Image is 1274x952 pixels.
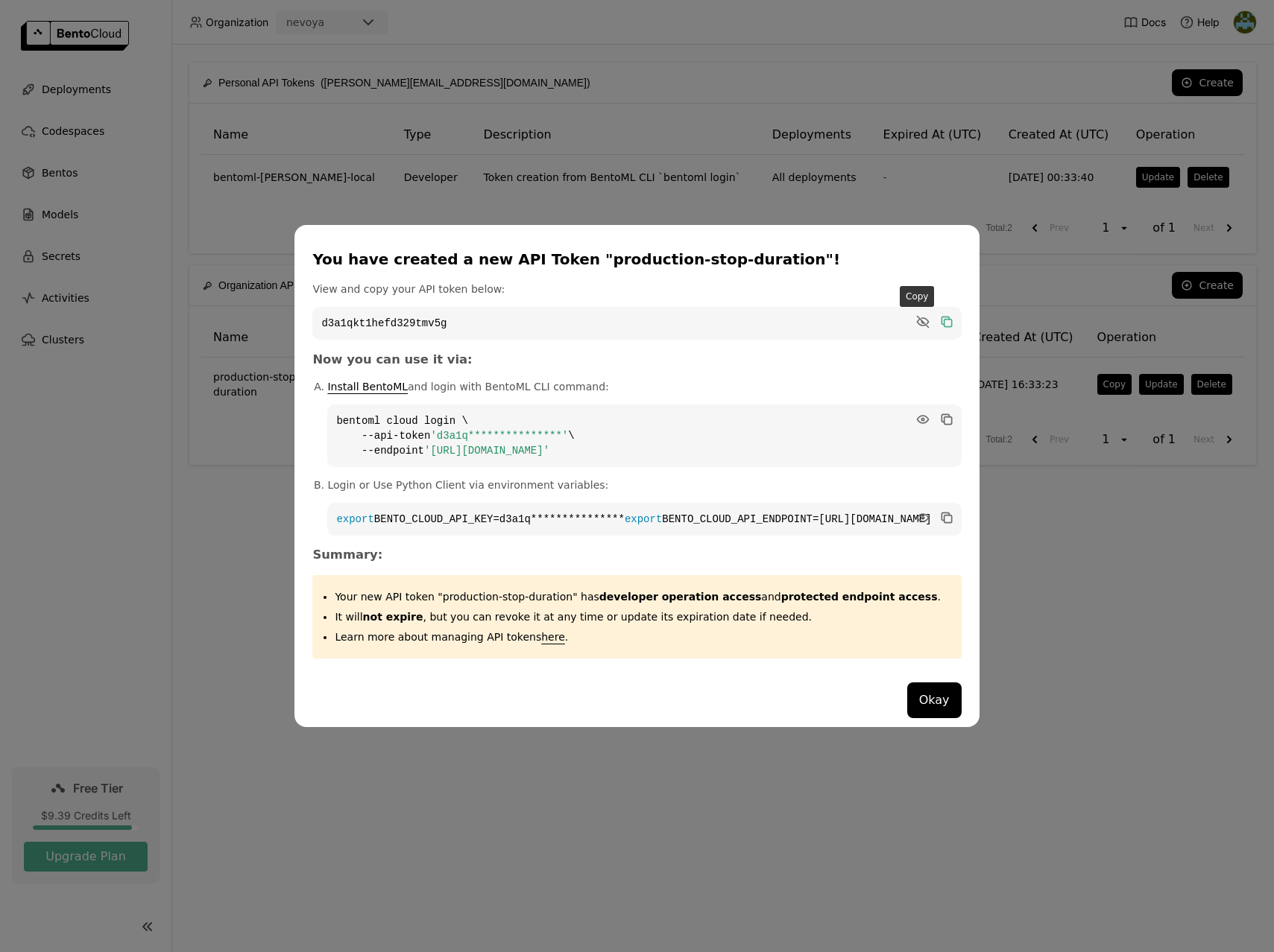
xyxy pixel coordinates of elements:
a: Install BentoML [327,381,408,393]
p: Your new API token "production-stop-duration" has . [335,589,950,604]
strong: not expire [363,611,423,623]
div: You have created a new API Token "production-stop-duration"! [312,249,955,270]
div: Copy [900,286,934,307]
span: export [336,513,373,525]
code: d3a1qkt1hefd329tmv5g [312,307,961,340]
button: Okay [907,682,962,718]
p: It will , but you can revoke it at any time or update its expiration date if needed. [335,609,950,624]
p: Login or Use Python Client via environment variables: [327,477,961,492]
strong: protected endpoint access [781,591,938,603]
h3: Summary: [312,548,961,562]
code: BENTO_CLOUD_API_KEY=d3a1q*************** BENTO_CLOUD_API_ENDPOINT=[URL][DOMAIN_NAME] [327,503,961,536]
div: dialog [294,225,979,727]
p: View and copy your API token below: [312,282,961,296]
p: and login with BentoML CLI command: [327,379,961,394]
span: '[URL][DOMAIN_NAME]' [424,445,549,457]
code: bentoml cloud login \ --api-token \ --endpoint [327,404,961,467]
span: and [599,591,938,603]
a: here [541,631,565,643]
strong: developer operation access [599,591,762,603]
h3: Now you can use it via: [312,352,961,367]
span: export [625,513,662,525]
p: Learn more about managing API tokens . [335,629,950,644]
